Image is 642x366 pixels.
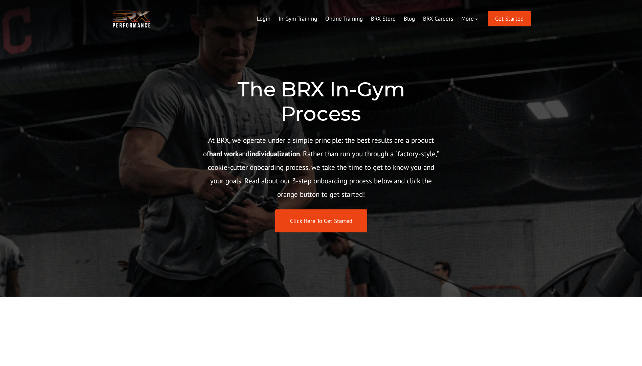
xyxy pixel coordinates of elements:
strong: individualization [249,149,300,158]
a: In-Gym Training [274,11,321,27]
strong: hard work [209,149,239,158]
a: Online Training [321,11,367,27]
a: More [457,11,482,27]
span: The BRX In-Gym Process [237,77,405,126]
a: Get Started [488,11,531,26]
span: At BRX, we operate under a simple principle: the best results are a product of and . Rather than ... [203,136,439,199]
a: Blog [400,11,419,27]
a: BRX Careers [419,11,457,27]
a: Click Here To Get Started [275,209,367,233]
a: BRX Store [367,11,400,27]
img: BRX Transparent Logo-2 [111,9,152,29]
a: Login [253,11,274,27]
div: Navigation Menu [253,11,482,27]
